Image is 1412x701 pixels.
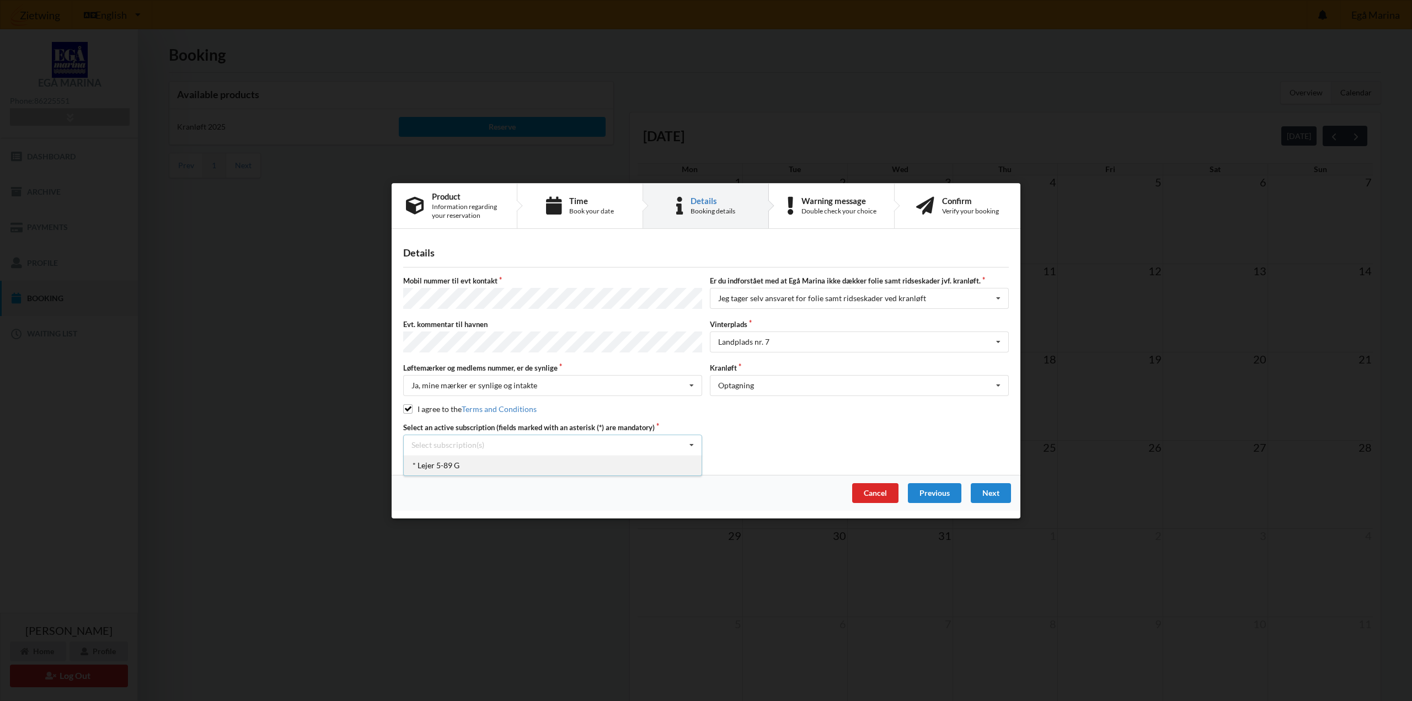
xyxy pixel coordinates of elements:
label: Er du indforstået med at Egå Marina ikke dækker folie samt ridseskader jvf. kranløft. [710,276,1009,286]
div: Book your date [569,206,614,215]
label: Select an active subscription (fields marked with an asterisk (*) are mandatory) [403,422,702,432]
div: Information regarding your reservation [432,202,502,220]
label: Løftemærker og medlems nummer, er de synlige [403,362,702,372]
label: Vinterplads [710,319,1009,329]
div: Warning message [801,196,876,205]
div: Previous [908,483,961,502]
div: Next [971,483,1011,502]
a: Terms and Conditions [462,404,537,414]
div: Landplads nr. 7 [718,338,769,346]
div: Optagning [718,382,754,389]
div: Verify your booking [942,206,999,215]
div: Time [569,196,614,205]
label: Kranløft [710,362,1009,372]
label: I agree to the [403,404,537,414]
div: Booking details [691,206,735,215]
div: Ja, mine mærker er synlige og intakte [411,382,537,389]
div: Cancel [852,483,898,502]
div: Jeg tager selv ansvaret for folie samt ridseskader ved kranløft [718,295,926,302]
div: Details [691,196,735,205]
div: Confirm [942,196,999,205]
div: Select subscription(s) [411,440,484,450]
div: Double check your choice [801,206,876,215]
label: Evt. kommentar til havnen [403,319,702,329]
div: Product [432,191,502,200]
div: Details [403,247,1009,259]
label: Mobil nummer til evt kontakt [403,276,702,286]
div: * Lejer 5-89 G [404,454,702,475]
